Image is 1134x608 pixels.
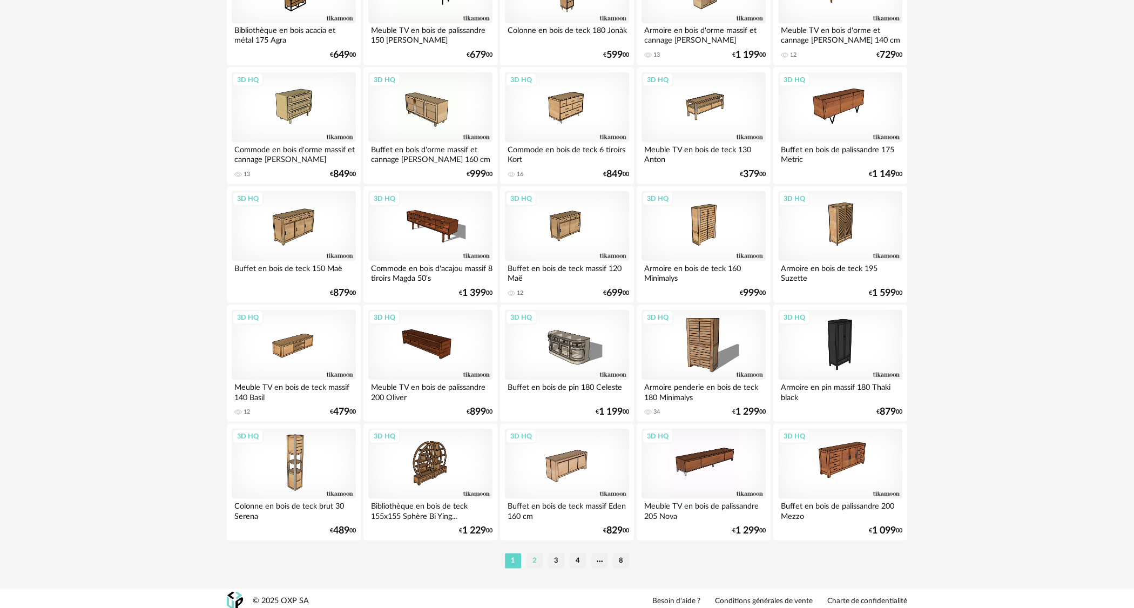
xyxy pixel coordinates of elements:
div: 3D HQ [232,310,264,324]
div: 3D HQ [779,310,810,324]
div: Buffet en bois de teck massif Eden 160 cm [505,498,629,520]
span: 479 [333,408,349,415]
div: Bibliothèque en bois acacia et métal 175 Agra [232,23,356,45]
div: € 00 [732,51,766,59]
span: 1 199 [599,408,623,415]
div: 3D HQ [232,429,264,443]
div: Buffet en bois de teck massif 120 Maë [505,261,629,282]
div: € 00 [467,170,492,178]
div: Commode en bois d'acajou massif 8 tiroirs Magda 50's [368,261,492,282]
a: 3D HQ Armoire en bois de teck 195 Suzette €1 59900 [773,186,907,302]
div: Buffet en bois de teck 150 Maë [232,261,356,282]
span: 379 [743,170,759,178]
div: 3D HQ [369,310,400,324]
a: 3D HQ Meuble TV en bois de palissandre 200 Oliver €89900 [363,305,497,421]
li: 2 [526,553,543,568]
div: Armoire en pin massif 180 Thaki black [778,380,902,401]
div: Colonne en bois de teck 180 Jonàk [505,23,629,45]
div: Bibliothèque en bois de teck 155x155 Sphère Bi Ying... [368,498,492,520]
div: € 00 [603,170,629,178]
a: Conditions générales de vente [715,596,813,606]
div: 13 [653,51,660,59]
div: € 00 [603,289,629,296]
span: 699 [606,289,623,296]
div: € 00 [330,408,356,415]
div: © 2025 OXP SA [253,596,309,606]
div: 3D HQ [642,72,673,86]
div: 3D HQ [779,429,810,443]
div: 3D HQ [505,191,537,205]
div: 3D HQ [232,191,264,205]
span: 829 [606,526,623,534]
a: 3D HQ Armoire en pin massif 180 Thaki black €87900 [773,305,907,421]
span: 879 [880,408,896,415]
a: 3D HQ Armoire en bois de teck 160 Minimalys €99900 [637,186,771,302]
div: Buffet en bois de palissandre 175 Metric [778,142,902,164]
a: 3D HQ Meuble TV en bois de teck massif 140 Basil 12 €47900 [227,305,361,421]
a: 3D HQ Buffet en bois de palissandre 200 Mezzo €1 09900 [773,423,907,540]
div: € 00 [869,170,902,178]
div: € 00 [869,526,902,534]
span: 599 [606,51,623,59]
div: 3D HQ [369,429,400,443]
span: 1 199 [735,51,759,59]
a: 3D HQ Meuble TV en bois de palissandre 205 Nova €1 29900 [637,423,771,540]
a: 3D HQ Buffet en bois de teck massif Eden 160 cm €82900 [500,423,634,540]
div: 16 [517,170,523,178]
span: 999 [470,170,486,178]
div: 3D HQ [232,72,264,86]
div: € 00 [596,408,629,415]
div: € 00 [740,170,766,178]
li: 8 [613,553,629,568]
a: 3D HQ Bibliothèque en bois de teck 155x155 Sphère Bi Ying... €1 22900 [363,423,497,540]
span: 1 599 [872,289,896,296]
a: 3D HQ Buffet en bois de teck massif 120 Maë 12 €69900 [500,186,634,302]
div: Meuble TV en bois de teck 130 Anton [642,142,766,164]
a: 3D HQ Buffet en bois d'orme massif et cannage [PERSON_NAME] 160 cm €99900 [363,67,497,184]
div: € 00 [603,51,629,59]
div: Meuble TV en bois de palissandre 205 Nova [642,498,766,520]
div: Armoire en bois de teck 160 Minimalys [642,261,766,282]
li: 4 [570,553,586,568]
div: 34 [653,408,660,415]
div: Commode en bois d'orme massif et cannage [PERSON_NAME] [232,142,356,164]
div: Meuble TV en bois de palissandre 150 [PERSON_NAME] [368,23,492,45]
div: 3D HQ [505,310,537,324]
div: Meuble TV en bois de teck massif 140 Basil [232,380,356,401]
a: 3D HQ Commode en bois de teck 6 tiroirs Kort 16 €84900 [500,67,634,184]
span: 649 [333,51,349,59]
span: 1 299 [735,526,759,534]
div: Meuble TV en bois de palissandre 200 Oliver [368,380,492,401]
a: 3D HQ Commode en bois d'orme massif et cannage [PERSON_NAME] 13 €84900 [227,67,361,184]
div: € 00 [330,289,356,296]
div: 3D HQ [642,310,673,324]
div: € 00 [330,170,356,178]
div: Armoire penderie en bois de teck 180 Minimalys [642,380,766,401]
span: 679 [470,51,486,59]
a: 3D HQ Meuble TV en bois de teck 130 Anton €37900 [637,67,771,184]
span: 849 [606,170,623,178]
div: € 00 [603,526,629,534]
a: Charte de confidentialité [827,596,907,606]
span: 899 [470,408,486,415]
div: Meuble TV en bois d'orme et cannage [PERSON_NAME] 140 cm [778,23,902,45]
div: 3D HQ [779,72,810,86]
span: 1 099 [872,526,896,534]
span: 879 [333,289,349,296]
div: € 00 [869,289,902,296]
div: € 00 [459,526,492,534]
div: Buffet en bois de pin 180 Celeste [505,380,629,401]
div: € 00 [732,408,766,415]
div: € 00 [330,51,356,59]
span: 999 [743,289,759,296]
span: 1 399 [462,289,486,296]
div: Armoire en bois d'orme massif et cannage [PERSON_NAME] [642,23,766,45]
div: € 00 [876,51,902,59]
li: 1 [505,553,521,568]
div: 3D HQ [642,429,673,443]
div: Buffet en bois d'orme massif et cannage [PERSON_NAME] 160 cm [368,142,492,164]
a: 3D HQ Armoire penderie en bois de teck 180 Minimalys 34 €1 29900 [637,305,771,421]
div: € 00 [876,408,902,415]
a: 3D HQ Buffet en bois de palissandre 175 Metric €1 14900 [773,67,907,184]
div: Buffet en bois de palissandre 200 Mezzo [778,498,902,520]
